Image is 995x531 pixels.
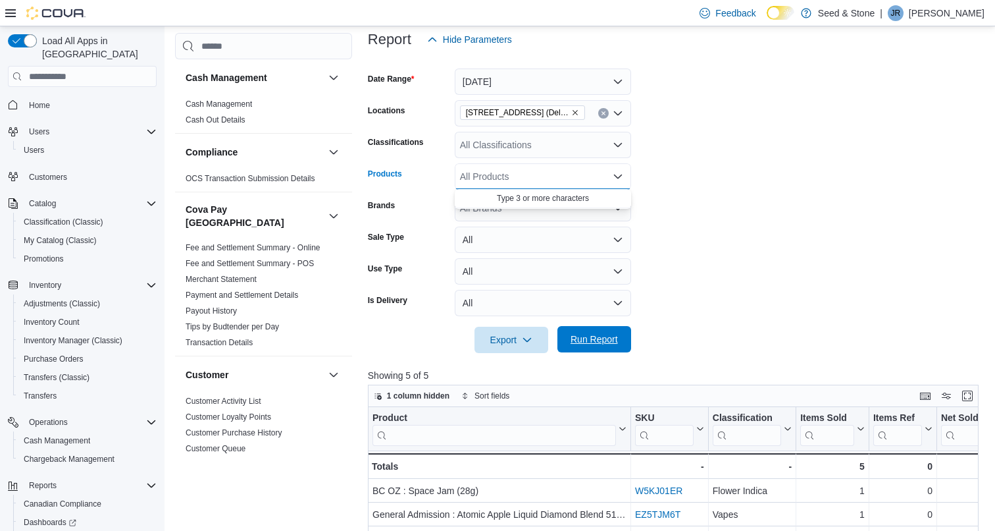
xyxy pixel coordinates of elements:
[18,351,157,367] span: Purchase Orders
[18,515,82,530] a: Dashboards
[18,233,102,248] a: My Catalog (Classic)
[24,196,61,211] button: Catalog
[175,240,352,356] div: Cova Pay [GEOGRAPHIC_DATA]
[959,388,975,404] button: Enter fullscreen
[175,393,352,478] div: Customer
[18,142,49,158] a: Users
[18,333,128,349] a: Inventory Manager (Classic)
[800,412,854,446] div: Items Sold
[18,296,157,312] span: Adjustments (Classic)
[635,412,694,425] div: SKU
[18,388,62,404] a: Transfers
[368,105,405,116] label: Locations
[186,203,323,229] h3: Cova Pay [GEOGRAPHIC_DATA]
[24,478,62,493] button: Reports
[557,326,631,352] button: Run Report
[24,98,55,113] a: Home
[13,450,162,468] button: Chargeback Management
[186,146,323,159] button: Compliance
[186,291,298,300] a: Payment and Settlement Details
[873,483,932,499] div: 0
[635,412,704,446] button: SKU
[767,6,794,20] input: Dark Mode
[372,507,626,522] div: General Admission : Atomic Apple Liquid Diamond Blend 510 Cartridge (0.95g)
[24,478,157,493] span: Reports
[372,412,626,446] button: Product
[456,388,515,404] button: Sort fields
[800,483,865,499] div: 1
[186,368,228,381] h3: Customer
[455,227,631,253] button: All
[186,71,323,84] button: Cash Management
[18,433,95,449] a: Cash Management
[326,367,342,383] button: Customer
[368,369,984,382] p: Showing 5 of 5
[24,499,101,509] span: Canadian Compliance
[186,444,245,453] a: Customer Queue
[24,435,90,446] span: Cash Management
[24,298,100,309] span: Adjustments (Classic)
[24,124,55,140] button: Users
[715,7,755,20] span: Feedback
[368,200,395,211] label: Brands
[26,7,86,20] img: Cova
[13,331,162,350] button: Inventory Manager (Classic)
[13,495,162,513] button: Canadian Compliance
[635,412,694,446] div: SKU URL
[18,496,107,512] a: Canadian Compliance
[24,372,89,383] span: Transfers (Classic)
[24,196,157,211] span: Catalog
[186,71,267,84] h3: Cash Management
[713,412,781,425] div: Classification
[460,105,585,120] span: 616 Chester Rd. (Delta)
[455,189,631,208] button: Type 3 or more characters
[613,171,623,182] button: Close list of options
[800,459,865,474] div: 5
[24,124,157,140] span: Users
[368,232,404,242] label: Sale Type
[18,433,157,449] span: Cash Management
[818,5,875,21] p: Seed & Stone
[466,106,569,119] span: [STREET_ADDRESS] (Delta)
[18,370,157,385] span: Transfers (Classic)
[422,26,517,53] button: Hide Parameters
[13,231,162,250] button: My Catalog (Classic)
[713,412,792,446] button: Classification
[635,486,682,496] a: W5KJ01ER
[13,387,162,405] button: Transfers
[24,277,157,293] span: Inventory
[186,306,237,316] a: Payout History
[18,214,109,230] a: Classification (Classic)
[186,338,253,347] a: Transaction Details
[613,140,623,150] button: Open list of options
[372,412,616,446] div: Product
[368,264,402,274] label: Use Type
[13,294,162,313] button: Adjustments (Classic)
[372,483,626,499] div: BC OZ : Space Jam (28g)
[368,169,402,179] label: Products
[873,412,932,446] button: Items Ref
[186,146,238,159] h3: Compliance
[24,517,76,528] span: Dashboards
[24,454,115,464] span: Chargeback Management
[18,142,157,158] span: Users
[13,313,162,331] button: Inventory Count
[941,412,988,425] div: Net Sold
[368,32,411,47] h3: Report
[18,351,89,367] a: Purchase Orders
[24,317,80,327] span: Inventory Count
[186,368,323,381] button: Customer
[443,33,512,46] span: Hide Parameters
[186,259,314,268] a: Fee and Settlement Summary - POS
[186,412,271,422] a: Customer Loyalty Points
[368,74,415,84] label: Date Range
[24,414,157,430] span: Operations
[37,34,157,61] span: Load All Apps in [GEOGRAPHIC_DATA]
[3,95,162,114] button: Home
[873,412,922,425] div: Items Ref
[13,368,162,387] button: Transfers (Classic)
[18,251,157,267] span: Promotions
[372,412,616,425] div: Product
[880,5,882,21] p: |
